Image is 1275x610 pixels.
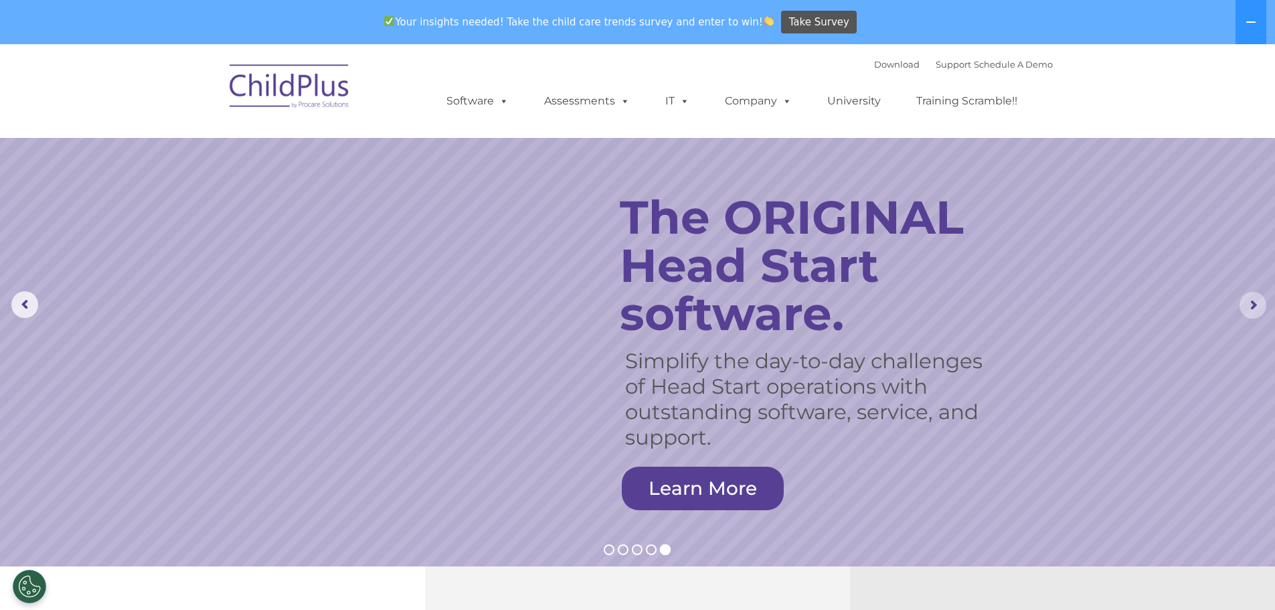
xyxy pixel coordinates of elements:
a: Assessments [531,88,643,115]
font: | [874,59,1053,70]
a: University [814,88,894,115]
button: Cookies Settings [13,570,46,603]
rs-layer: Simplify the day-to-day challenges of Head Start operations with outstanding software, service, a... [625,348,999,450]
span: Your insights needed! Take the child care trends survey and enter to win! [379,9,780,35]
a: Take Survey [781,11,857,34]
a: Support [936,59,971,70]
img: 👏 [764,16,774,26]
img: ✅ [384,16,394,26]
a: IT [652,88,703,115]
a: Learn More [622,467,784,510]
img: ChildPlus by Procare Solutions [223,55,357,122]
a: Schedule A Demo [974,59,1053,70]
a: Company [711,88,805,115]
a: Download [874,59,920,70]
span: Phone number [186,143,243,153]
rs-layer: The ORIGINAL Head Start software. [620,193,1018,337]
a: Training Scramble!! [903,88,1031,115]
span: Last name [186,88,227,98]
span: Take Survey [789,11,849,34]
a: Software [433,88,522,115]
